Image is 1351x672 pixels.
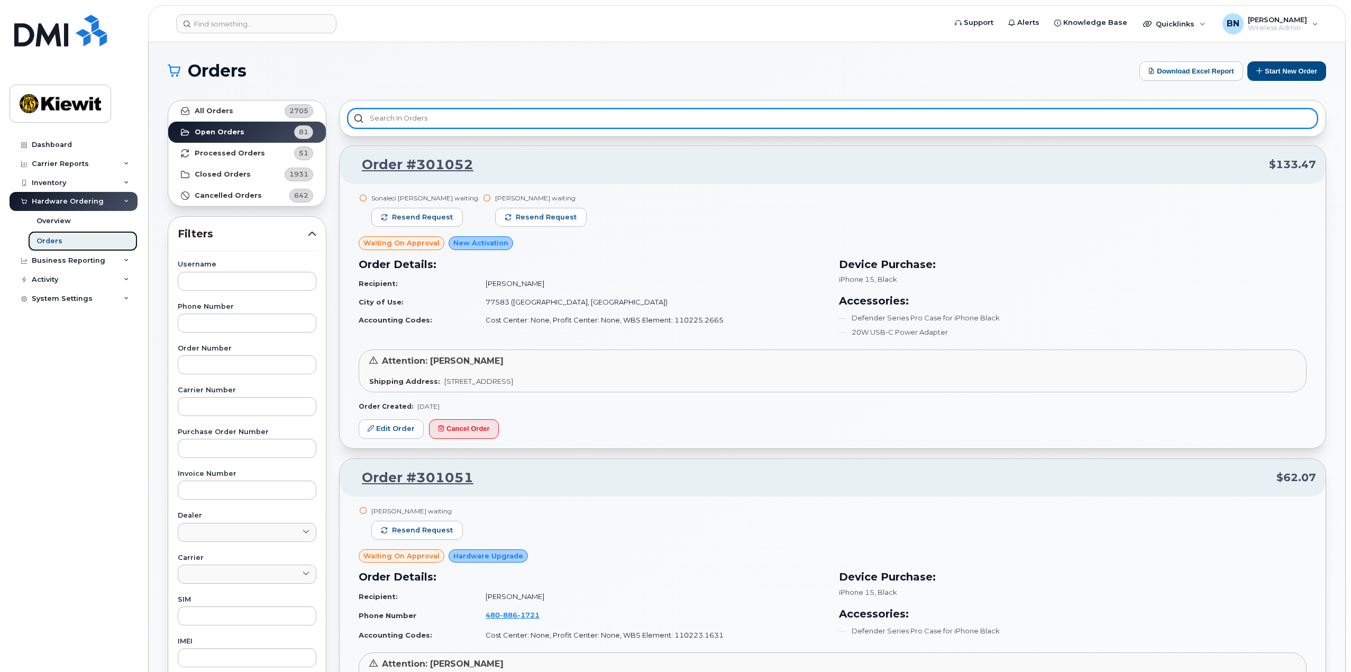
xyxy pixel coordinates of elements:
input: Search in orders [348,109,1317,128]
strong: Order Created: [359,402,413,410]
li: Defender Series Pro Case for iPhone Black [839,626,1307,636]
label: Invoice Number [178,471,316,477]
td: [PERSON_NAME] [476,587,826,606]
button: Download Excel Report [1139,61,1243,81]
button: Cancel Order [429,419,499,439]
span: $133.47 [1269,157,1316,172]
span: [STREET_ADDRESS] [444,377,513,385]
span: iPhone 15 [839,275,874,283]
li: 20W USB-C Power Adapter [839,327,1307,337]
td: Cost Center: None, Profit Center: None, WBS Element: 110223.1631 [476,626,826,645]
a: Order #301051 [349,468,473,487]
button: Resend request [495,208,587,227]
span: Attention: [PERSON_NAME] [382,659,504,669]
label: Carrier [178,555,316,561]
label: SIM [178,596,316,603]
label: Phone Number [178,303,316,310]
strong: Recipient: [359,592,398,601]
a: 4808861721 [486,611,552,619]
strong: Recipient: [359,279,398,288]
h3: Order Details: [359,256,826,272]
span: 480 [486,611,540,619]
span: , Black [874,588,897,596]
span: iPhone 15 [839,588,874,596]
a: Cancelled Orders642 [168,185,326,206]
span: 1721 [517,611,540,619]
strong: All Orders [195,107,233,115]
span: 51 [299,148,308,158]
h3: Accessories: [839,293,1307,309]
td: [PERSON_NAME] [476,274,826,293]
span: $62.07 [1276,470,1316,485]
h3: Device Purchase: [839,569,1307,585]
iframe: Messenger Launcher [1305,626,1343,664]
label: Dealer [178,512,316,519]
td: Cost Center: None, Profit Center: None, WBS Element: 110225.2665 [476,311,826,329]
a: Closed Orders1931 [168,164,326,185]
label: Purchase Order Number [178,429,316,436]
strong: Open Orders [195,128,244,136]
span: Orders [188,63,247,79]
a: Open Orders81 [168,122,326,143]
span: Resend request [392,213,453,222]
span: Filters [178,226,308,242]
td: 77583 ([GEOGRAPHIC_DATA], [GEOGRAPHIC_DATA]) [476,293,826,311]
span: New Activation [453,238,508,248]
h3: Accessories: [839,606,1307,622]
strong: Phone Number [359,611,416,620]
strong: Cancelled Orders [195,191,262,200]
a: All Orders2705 [168,100,326,122]
span: , Black [874,275,897,283]
span: Waiting On Approval [363,238,440,248]
strong: Accounting Codes: [359,316,432,324]
li: Defender Series Pro Case for iPhone Black [839,313,1307,323]
button: Start New Order [1247,61,1326,81]
a: Processed Orders51 [168,143,326,164]
span: Hardware Upgrade [453,551,523,561]
a: Order #301052 [349,155,473,174]
strong: Processed Orders [195,149,265,158]
div: [PERSON_NAME] waiting [371,507,463,515]
span: Resend request [392,526,453,535]
label: Carrier Number [178,387,316,394]
div: Sonaleci [PERSON_NAME] waiting [371,194,478,202]
label: Username [178,261,316,268]
label: Order Number [178,345,316,352]
span: 2705 [289,106,308,116]
span: Attention: [PERSON_NAME] [382,356,504,366]
button: Resend request [371,521,463,540]
div: [PERSON_NAME] waiting [495,194,587,202]
strong: Accounting Codes: [359,631,432,639]
strong: Shipping Address: [369,377,440,385]
span: 81 [299,127,308,137]
span: 886 [500,611,517,619]
span: [DATE] [417,402,440,410]
span: Waiting On Approval [363,551,440,561]
span: 1931 [289,169,308,179]
span: Resend request [516,213,577,222]
span: 642 [294,190,308,200]
button: Resend request [371,208,463,227]
a: Edit Order [359,419,424,439]
h3: Device Purchase: [839,256,1307,272]
strong: Closed Orders [195,170,251,179]
h3: Order Details: [359,569,826,585]
label: IMEI [178,638,316,645]
strong: City of Use: [359,298,404,306]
